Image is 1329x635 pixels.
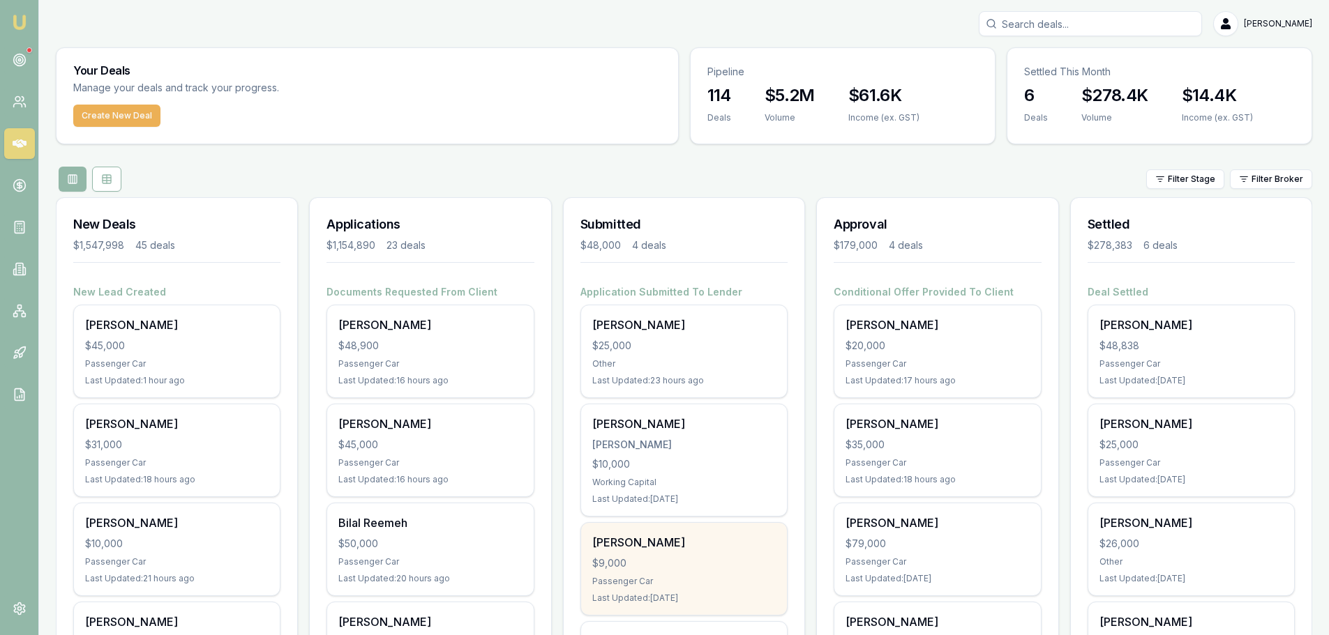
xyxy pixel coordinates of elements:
button: Filter Broker [1230,169,1312,189]
div: $79,000 [846,537,1029,551]
div: [PERSON_NAME] [85,613,269,630]
h3: $14.4K [1182,84,1253,107]
span: [PERSON_NAME] [1244,18,1312,29]
div: [PERSON_NAME] [592,534,776,551]
div: [PERSON_NAME] [338,613,522,630]
input: Search deals [979,11,1202,36]
div: Other [1099,556,1283,567]
h3: $278.4K [1081,84,1148,107]
div: [PERSON_NAME] [592,316,776,333]
div: [PERSON_NAME] [1099,415,1283,432]
div: Passenger Car [85,358,269,369]
h3: Applications [326,215,534,234]
div: Passenger Car [1099,358,1283,369]
div: 4 deals [632,238,666,252]
div: [PERSON_NAME] [1099,514,1283,531]
h3: Settled [1088,215,1295,234]
div: [PERSON_NAME] [338,415,522,432]
div: Passenger Car [846,556,1029,567]
h4: New Lead Created [73,285,280,299]
div: $48,000 [580,238,621,252]
div: Last Updated: 18 hours ago [85,474,269,485]
div: Volume [765,112,815,123]
div: $278,383 [1088,238,1132,252]
div: $179,000 [834,238,878,252]
div: $48,900 [338,339,522,353]
div: Last Updated: [DATE] [592,494,776,505]
div: Last Updated: 16 hours ago [338,474,522,485]
div: 6 deals [1143,238,1178,252]
div: $1,547,998 [73,238,124,252]
div: [PERSON_NAME] [1099,613,1283,630]
div: 4 deals [889,238,923,252]
div: $50,000 [338,537,522,551]
img: emu-icon-u.png [11,14,28,31]
div: [PERSON_NAME] [85,415,269,432]
div: Passenger Car [85,457,269,468]
div: $45,000 [338,438,522,452]
div: Deals [1024,112,1048,123]
h3: New Deals [73,215,280,234]
div: Passenger Car [846,358,1029,369]
h4: Application Submitted To Lender [580,285,788,299]
div: Working Capital [592,477,776,488]
div: Last Updated: [DATE] [592,592,776,604]
p: Manage your deals and track your progress. [73,80,430,96]
div: Last Updated: 23 hours ago [592,375,776,386]
div: [PERSON_NAME] [592,415,776,432]
div: $31,000 [85,438,269,452]
div: Passenger Car [338,457,522,468]
h3: $5.2M [765,84,815,107]
div: [PERSON_NAME] [592,438,776,452]
div: [PERSON_NAME] [85,514,269,531]
div: [PERSON_NAME] [846,415,1029,432]
div: Last Updated: [DATE] [1099,375,1283,386]
div: Passenger Car [338,556,522,567]
div: Last Updated: 16 hours ago [338,375,522,386]
h4: Documents Requested From Client [326,285,534,299]
div: Bilal Reemeh [338,514,522,531]
button: Create New Deal [73,105,160,127]
div: Other [592,358,776,369]
h4: Conditional Offer Provided To Client [834,285,1041,299]
div: $10,000 [592,457,776,471]
div: Passenger Car [592,576,776,587]
p: Settled This Month [1024,65,1295,79]
h3: Your Deals [73,65,661,76]
div: $9,000 [592,556,776,570]
div: Last Updated: [DATE] [1099,573,1283,584]
div: Last Updated: 18 hours ago [846,474,1029,485]
div: Passenger Car [338,358,522,369]
h4: Deal Settled [1088,285,1295,299]
div: $10,000 [85,537,269,551]
div: Last Updated: [DATE] [1099,474,1283,485]
div: $1,154,890 [326,238,375,252]
div: Passenger Car [1099,457,1283,468]
div: $35,000 [846,438,1029,452]
div: [PERSON_NAME] [846,316,1029,333]
h3: 114 [707,84,731,107]
div: 23 deals [386,238,426,252]
div: $25,000 [1099,438,1283,452]
div: [PERSON_NAME] [846,613,1029,630]
div: Income (ex. GST) [848,112,919,123]
div: Last Updated: 21 hours ago [85,573,269,584]
div: Last Updated: 1 hour ago [85,375,269,386]
div: 45 deals [135,238,175,252]
div: $45,000 [85,339,269,353]
div: $20,000 [846,339,1029,353]
div: [PERSON_NAME] [85,316,269,333]
div: Volume [1081,112,1148,123]
h3: $61.6K [848,84,919,107]
span: Filter Stage [1168,174,1215,185]
h3: Approval [834,215,1041,234]
div: $25,000 [592,339,776,353]
div: Last Updated: 17 hours ago [846,375,1029,386]
div: [PERSON_NAME] [1099,316,1283,333]
h3: Submitted [580,215,788,234]
div: $48,838 [1099,339,1283,353]
div: $26,000 [1099,537,1283,551]
h3: 6 [1024,84,1048,107]
div: Passenger Car [85,556,269,567]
